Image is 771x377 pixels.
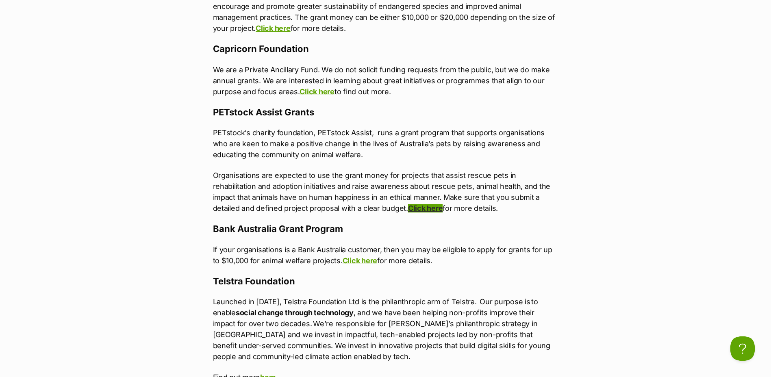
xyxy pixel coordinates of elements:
[213,223,558,234] h3: Bank Australia Grant Program
[213,64,558,97] p: We are a Private Ancillary Fund. We do not solicit funding requests from the public, but we do ma...
[343,256,377,265] a: Click here
[236,308,354,317] strong: social change through technology
[256,24,290,32] a: Click here
[300,87,334,96] a: Click here
[213,127,558,160] p: PETstock’s charity foundation, PETstock Assist, runs a grant program that supports organisations ...
[213,296,558,362] p: Launched in [DATE], Telstra Foundation Ltd is the philanthropic arm of Telstra. Our purpose is to...
[213,275,558,287] h3: Telstra Foundation
[213,244,558,266] p: If your organisations is a Bank Australia customer, then you may be eligible to apply for grants ...
[730,336,755,361] iframe: Help Scout Beacon - Open
[213,170,558,214] p: Organisations are expected to use the grant money for projects that assist rescue pets in rehabil...
[213,43,558,54] h3: Capricorn Foundation
[213,106,558,118] h3: PETstock Assist Grants
[408,204,443,212] a: Click here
